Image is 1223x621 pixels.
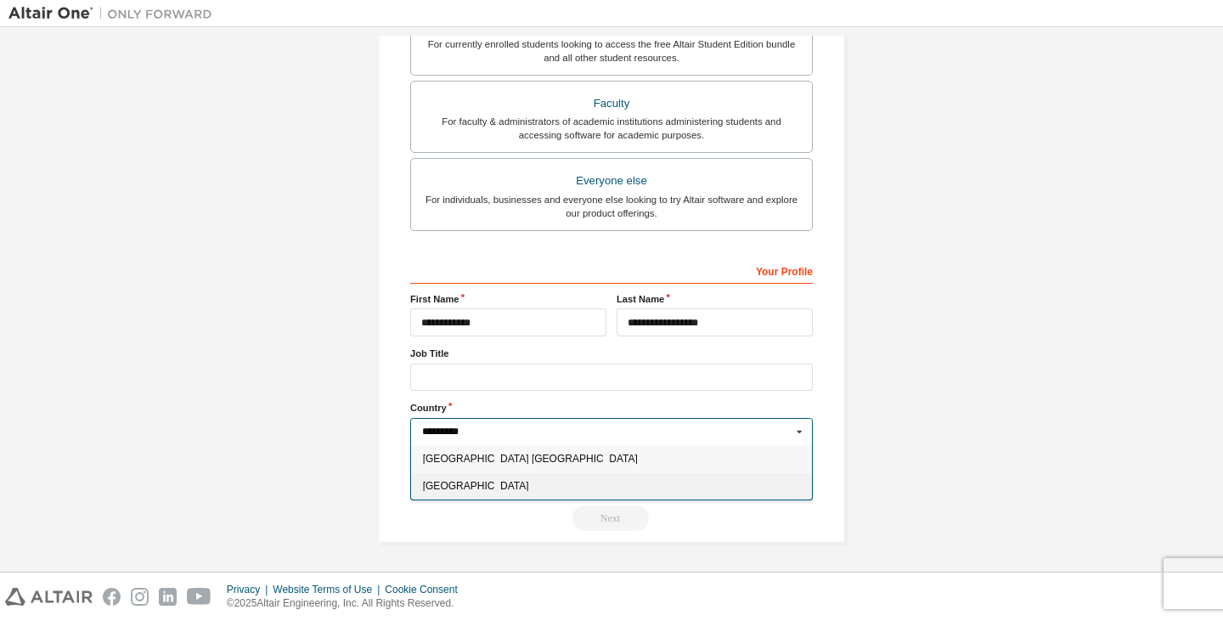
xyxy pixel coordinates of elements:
div: Your Profile [410,257,813,284]
div: For faculty & administrators of academic institutions administering students and accessing softwa... [421,115,802,142]
div: Cookie Consent [385,583,467,596]
img: altair_logo.svg [5,588,93,606]
img: instagram.svg [131,588,149,606]
div: For currently enrolled students looking to access the free Altair Student Edition bundle and all ... [421,37,802,65]
span: [GEOGRAPHIC_DATA] [423,481,801,491]
div: Website Terms of Use [273,583,385,596]
label: Job Title [410,347,813,360]
div: Faculty [421,92,802,116]
img: facebook.svg [103,588,121,606]
div: Privacy [227,583,273,596]
span: [GEOGRAPHIC_DATA] [GEOGRAPHIC_DATA] [423,454,801,464]
img: youtube.svg [187,588,211,606]
label: Last Name [617,292,813,306]
p: © 2025 Altair Engineering, Inc. All Rights Reserved. [227,596,468,611]
img: linkedin.svg [159,588,177,606]
div: Everyone else [421,169,802,193]
label: Country [410,401,813,415]
label: First Name [410,292,606,306]
div: For individuals, businesses and everyone else looking to try Altair software and explore our prod... [421,193,802,220]
div: Read and acccept EULA to continue [410,505,813,531]
img: Altair One [8,5,221,22]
